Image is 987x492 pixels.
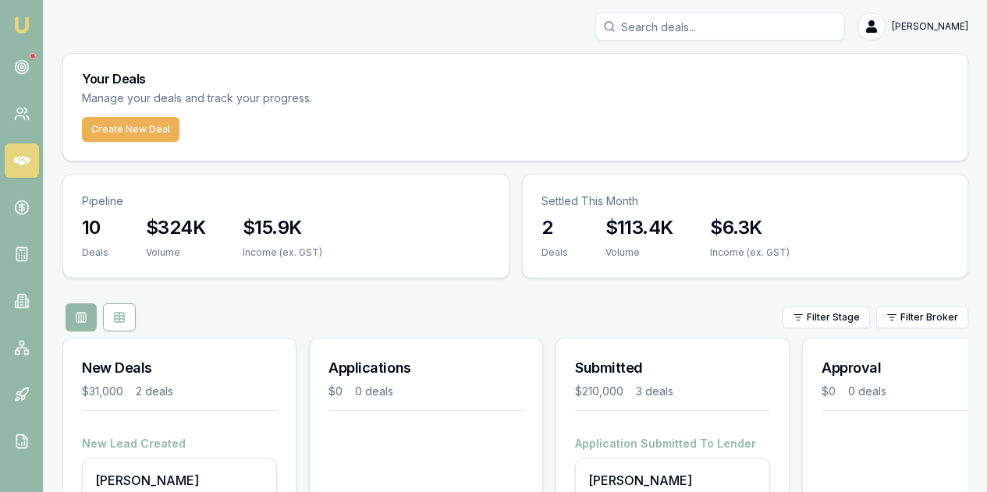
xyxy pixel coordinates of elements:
input: Search deals [595,12,845,41]
div: 2 deals [136,384,173,399]
div: $0 [328,384,343,399]
div: $210,000 [575,384,623,399]
div: 0 deals [355,384,393,399]
button: Filter Broker [876,306,968,328]
div: 3 deals [636,384,673,399]
div: [PERSON_NAME] [95,471,264,490]
h3: Applications [328,357,524,379]
h3: 2 [541,215,568,240]
h4: Application Submitted To Lender [575,436,770,451]
button: Filter Stage [783,306,870,328]
h3: 10 [82,215,108,240]
h3: $324K [146,215,205,240]
div: Volume [605,246,673,259]
div: Volume [146,246,205,259]
span: [PERSON_NAME] [892,20,968,33]
h3: Your Deals [82,73,949,85]
div: Income (ex. GST) [243,246,322,259]
p: Pipeline [82,193,490,209]
span: Filter Broker [900,311,958,324]
div: 0 deals [848,384,886,399]
p: Manage your deals and track your progress. [82,90,481,108]
div: Deals [82,246,108,259]
button: Create New Deal [82,117,179,142]
p: Settled This Month [541,193,950,209]
h3: $113.4K [605,215,673,240]
h3: New Deals [82,357,277,379]
div: Deals [541,246,568,259]
h3: $15.9K [243,215,322,240]
h3: $6.3K [710,215,790,240]
h3: Submitted [575,357,770,379]
span: Filter Stage [807,311,860,324]
div: $0 [822,384,836,399]
div: Income (ex. GST) [710,246,790,259]
img: emu-icon-u.png [12,16,31,34]
div: [PERSON_NAME] [588,471,757,490]
div: $31,000 [82,384,123,399]
h4: New Lead Created [82,436,277,451]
